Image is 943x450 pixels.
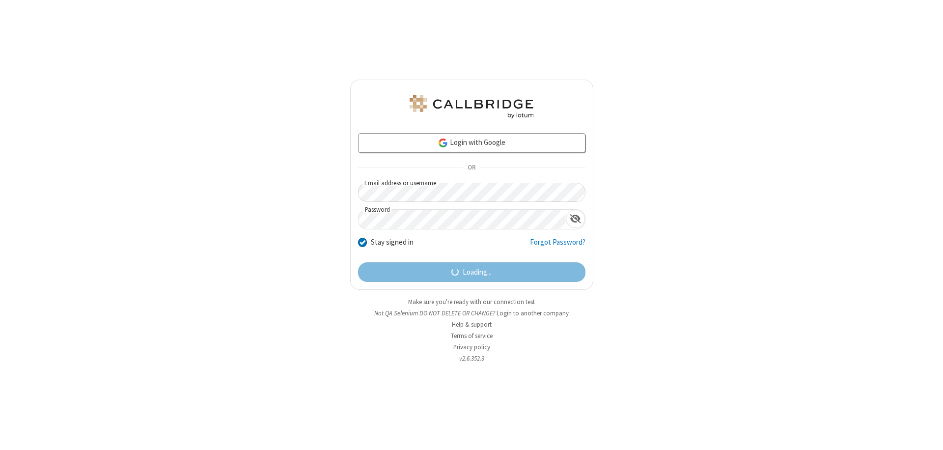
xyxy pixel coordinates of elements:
button: Loading... [358,262,585,282]
input: Email address or username [358,183,585,202]
a: Forgot Password? [530,237,585,255]
img: QA Selenium DO NOT DELETE OR CHANGE [408,95,535,118]
li: Not QA Selenium DO NOT DELETE OR CHANGE? [350,309,593,318]
a: Make sure you're ready with our connection test [408,298,535,306]
iframe: Chat [918,424,936,443]
img: google-icon.png [438,138,448,148]
div: Show password [566,210,585,228]
a: Privacy policy [453,343,490,351]
a: Terms of service [451,332,493,340]
span: OR [464,161,479,175]
input: Password [359,210,566,229]
button: Login to another company [497,309,569,318]
a: Help & support [452,320,492,329]
label: Stay signed in [371,237,414,248]
a: Login with Google [358,133,585,153]
span: Loading... [463,267,492,278]
li: v2.6.352.3 [350,354,593,363]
